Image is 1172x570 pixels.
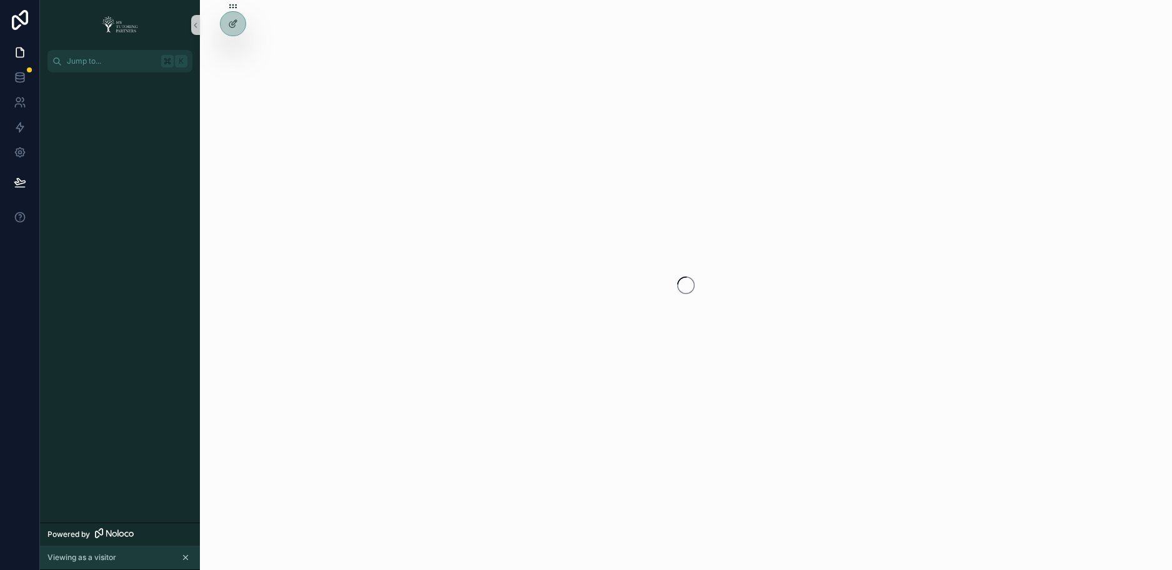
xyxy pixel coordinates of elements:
[40,72,200,95] div: scrollable content
[47,50,192,72] button: Jump to...K
[47,553,116,563] span: Viewing as a visitor
[176,56,186,66] span: K
[98,15,142,35] img: App logo
[47,529,90,539] span: Powered by
[40,523,200,546] a: Powered by
[67,56,156,66] span: Jump to...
